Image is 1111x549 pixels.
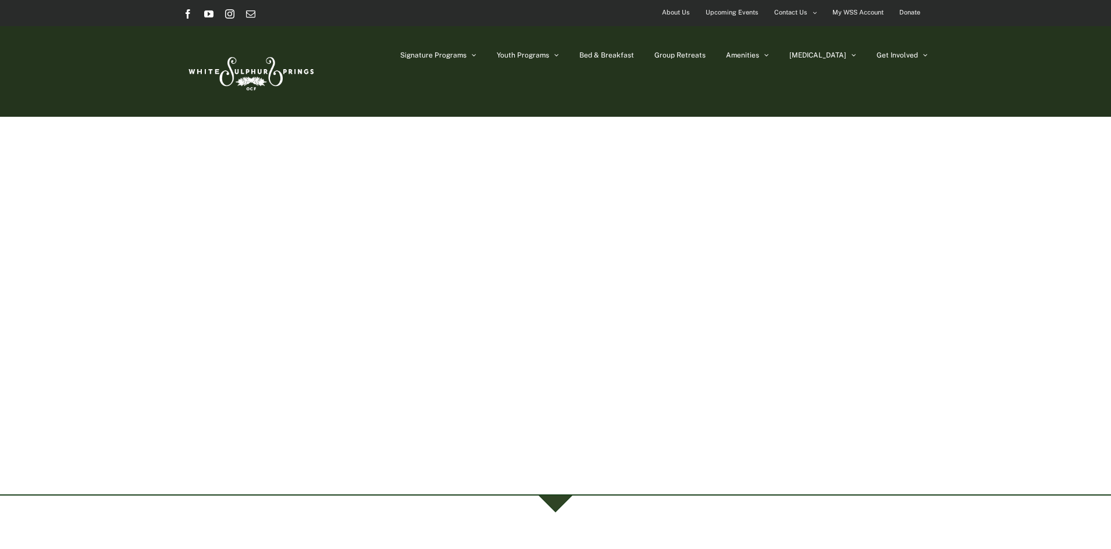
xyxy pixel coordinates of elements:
[877,26,928,84] a: Get Involved
[662,4,690,21] span: About Us
[877,52,918,59] span: Get Involved
[706,4,759,21] span: Upcoming Events
[789,52,846,59] span: [MEDICAL_DATA]
[726,26,769,84] a: Amenities
[832,4,884,21] span: My WSS Account
[225,9,234,19] a: Instagram
[400,26,476,84] a: Signature Programs
[246,9,255,19] a: Email
[789,26,856,84] a: [MEDICAL_DATA]
[204,9,213,19] a: YouTube
[654,26,706,84] a: Group Retreats
[400,26,928,84] nav: Main Menu
[183,9,193,19] a: Facebook
[774,4,807,21] span: Contact Us
[579,26,634,84] a: Bed & Breakfast
[726,52,759,59] span: Amenities
[899,4,920,21] span: Donate
[497,26,559,84] a: Youth Programs
[579,52,634,59] span: Bed & Breakfast
[400,52,467,59] span: Signature Programs
[183,44,317,99] img: White Sulphur Springs Logo
[654,52,706,59] span: Group Retreats
[497,52,549,59] span: Youth Programs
